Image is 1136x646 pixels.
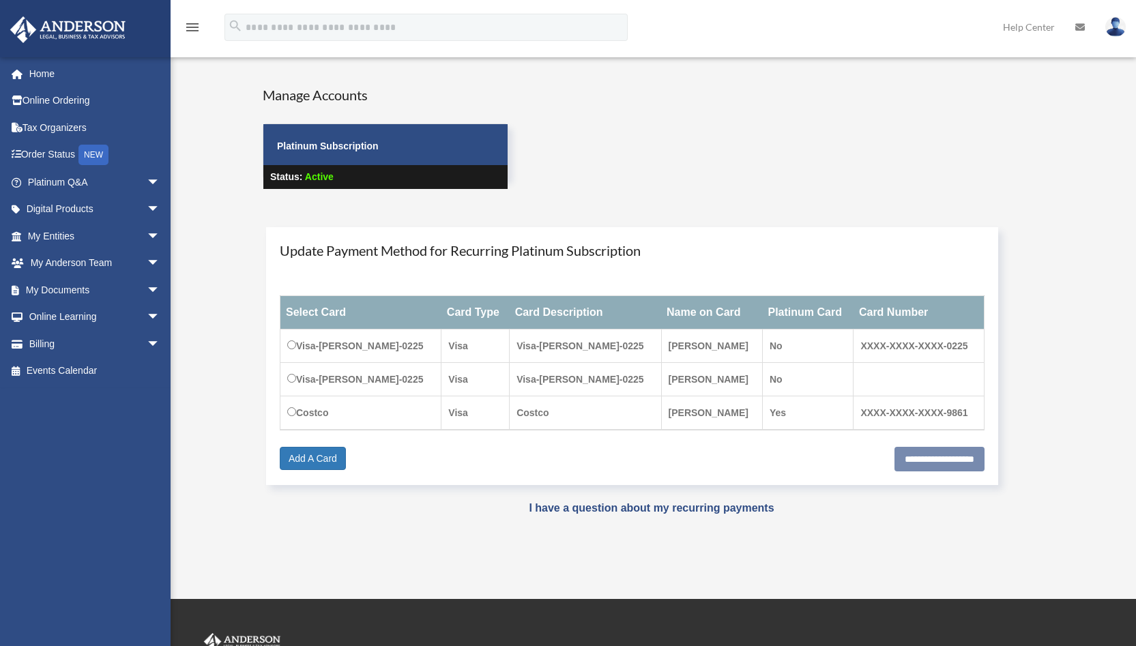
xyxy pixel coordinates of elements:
[441,329,510,363] td: Visa
[305,171,334,182] span: Active
[510,329,661,363] td: Visa-[PERSON_NAME]-0225
[10,304,181,331] a: Online Learningarrow_drop_down
[280,396,441,430] td: Costco
[661,329,762,363] td: [PERSON_NAME]
[277,141,379,151] strong: Platinum Subscription
[763,363,854,396] td: No
[661,363,762,396] td: [PERSON_NAME]
[10,141,181,169] a: Order StatusNEW
[529,502,774,514] a: I have a question about my recurring payments
[147,168,174,196] span: arrow_drop_down
[510,396,661,430] td: Costco
[263,85,508,104] h4: Manage Accounts
[10,114,181,141] a: Tax Organizers
[661,296,762,329] th: Name on Card
[10,87,181,115] a: Online Ordering
[661,396,762,430] td: [PERSON_NAME]
[10,276,181,304] a: My Documentsarrow_drop_down
[270,171,302,182] strong: Status:
[510,363,661,396] td: Visa-[PERSON_NAME]-0225
[147,304,174,332] span: arrow_drop_down
[10,60,181,87] a: Home
[763,296,854,329] th: Platinum Card
[280,329,441,363] td: Visa-[PERSON_NAME]-0225
[10,222,181,250] a: My Entitiesarrow_drop_down
[441,363,510,396] td: Visa
[441,296,510,329] th: Card Type
[147,276,174,304] span: arrow_drop_down
[854,396,984,430] td: XXXX-XXXX-XXXX-9861
[10,168,181,196] a: Platinum Q&Aarrow_drop_down
[763,329,854,363] td: No
[280,363,441,396] td: Visa-[PERSON_NAME]-0225
[1105,17,1126,37] img: User Pic
[147,222,174,250] span: arrow_drop_down
[10,250,181,277] a: My Anderson Teamarrow_drop_down
[854,296,984,329] th: Card Number
[78,145,108,165] div: NEW
[10,330,181,357] a: Billingarrow_drop_down
[147,330,174,358] span: arrow_drop_down
[510,296,661,329] th: Card Description
[763,396,854,430] td: Yes
[280,447,346,470] a: Add A Card
[10,357,181,385] a: Events Calendar
[184,19,201,35] i: menu
[441,396,510,430] td: Visa
[854,329,984,363] td: XXXX-XXXX-XXXX-0225
[280,241,985,260] h4: Update Payment Method for Recurring Platinum Subscription
[147,250,174,278] span: arrow_drop_down
[280,296,441,329] th: Select Card
[10,196,181,223] a: Digital Productsarrow_drop_down
[184,24,201,35] a: menu
[6,16,130,43] img: Anderson Advisors Platinum Portal
[228,18,243,33] i: search
[147,196,174,224] span: arrow_drop_down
